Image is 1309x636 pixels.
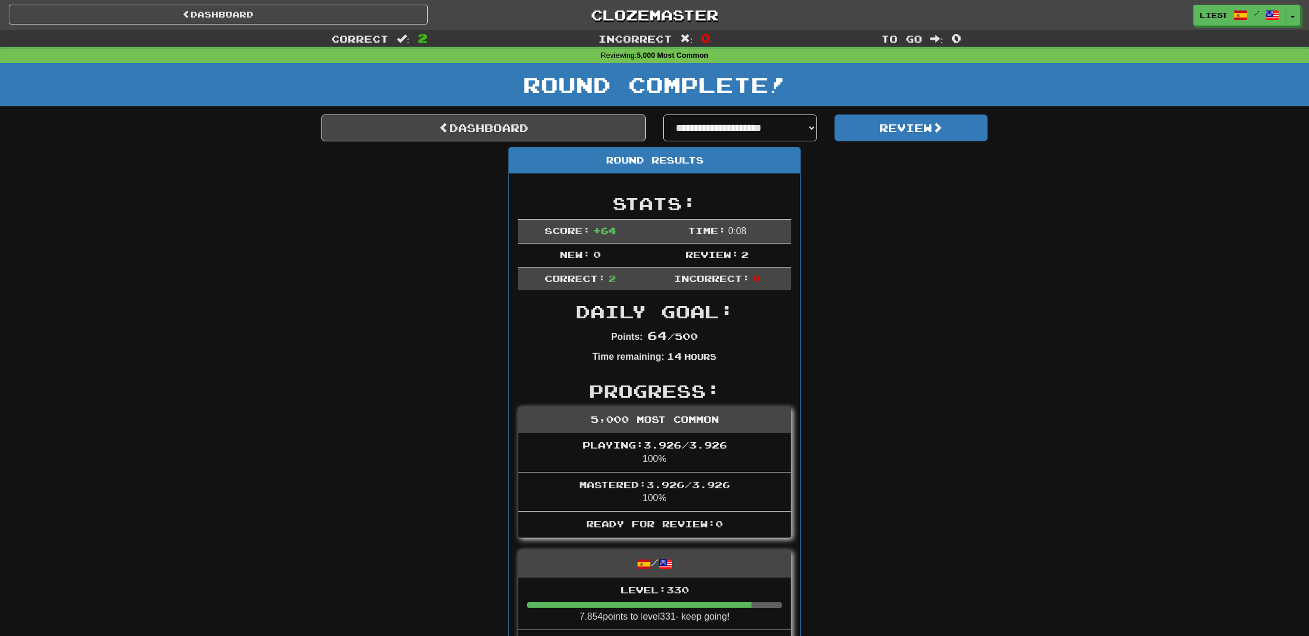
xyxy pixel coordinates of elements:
[685,249,739,260] span: Review:
[518,472,791,512] li: 100%
[688,225,726,236] span: Time:
[930,34,943,44] span: :
[321,114,646,141] a: Dashboard
[509,148,800,173] div: Round Results
[545,273,605,284] span: Correct:
[518,550,791,578] div: /
[518,381,791,401] h2: Progress:
[881,33,922,44] span: To go
[418,31,428,45] span: 2
[1193,5,1286,26] a: LiesT /
[593,352,664,362] strong: Time remaining:
[579,479,730,490] span: Mastered: 3.926 / 3.926
[9,5,428,25] a: Dashboard
[4,73,1305,96] h1: Round Complete!
[331,33,389,44] span: Correct
[518,578,791,630] li: 7.854 points to level 331 - keep going!
[608,273,616,284] span: 2
[637,51,708,60] strong: 5,000 Most Common
[1200,10,1228,20] span: LiesT
[583,439,727,450] span: Playing: 3.926 / 3.926
[753,273,760,284] span: 0
[598,33,672,44] span: Incorrect
[518,407,791,433] div: 5,000 Most Common
[586,518,723,529] span: Ready for Review: 0
[701,31,711,45] span: 0
[728,226,746,236] span: 0 : 0 8
[611,332,643,342] strong: Points:
[518,302,791,321] h2: Daily Goal:
[951,31,961,45] span: 0
[593,225,616,236] span: + 64
[545,225,590,236] span: Score:
[674,273,750,284] span: Incorrect:
[593,249,601,260] span: 0
[684,352,716,362] small: Hours
[518,194,791,213] h2: Stats:
[741,249,749,260] span: 2
[518,433,791,472] li: 100%
[647,331,698,342] span: / 500
[560,249,590,260] span: New:
[1253,9,1259,18] span: /
[667,350,682,362] span: 14
[680,34,693,44] span: :
[621,584,689,595] span: Level: 330
[647,328,667,342] span: 64
[445,5,864,25] a: Clozemaster
[397,34,410,44] span: :
[834,114,988,141] button: Review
